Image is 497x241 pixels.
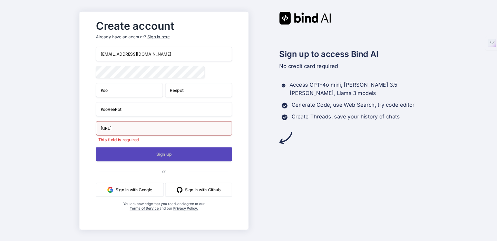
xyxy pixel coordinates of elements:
p: Access GPT-4o mini, [PERSON_NAME] 3.5 [PERSON_NAME], Llama 3 models [290,81,418,97]
p: This field is required [96,136,232,142]
span: or [139,164,189,179]
div: You acknowledge that you read, and agree to our and our [119,201,209,225]
button: Sign in with Google [96,183,164,197]
input: First Name [96,83,163,97]
img: github [177,187,183,193]
input: Your company name [96,102,232,116]
p: Already have an account? [96,34,232,40]
input: Company website [96,121,232,135]
a: Privacy Policy. [173,206,198,211]
button: Sign up [96,147,232,161]
img: Bind AI logo [279,11,331,24]
p: No credit card required [279,62,417,70]
input: Last Name [165,83,232,97]
h2: Create account [96,21,232,30]
img: google [107,187,113,193]
p: Create Threads, save your history of chats [292,113,400,121]
img: arrow [279,131,292,144]
button: Sign in with Github [165,183,232,197]
a: Terms of Service [130,206,160,211]
p: Generate Code, use Web Search, try code editor [292,101,415,109]
div: Sign in here [147,34,170,40]
input: Email [96,47,232,61]
h2: Sign up to access Bind AI [279,48,417,60]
